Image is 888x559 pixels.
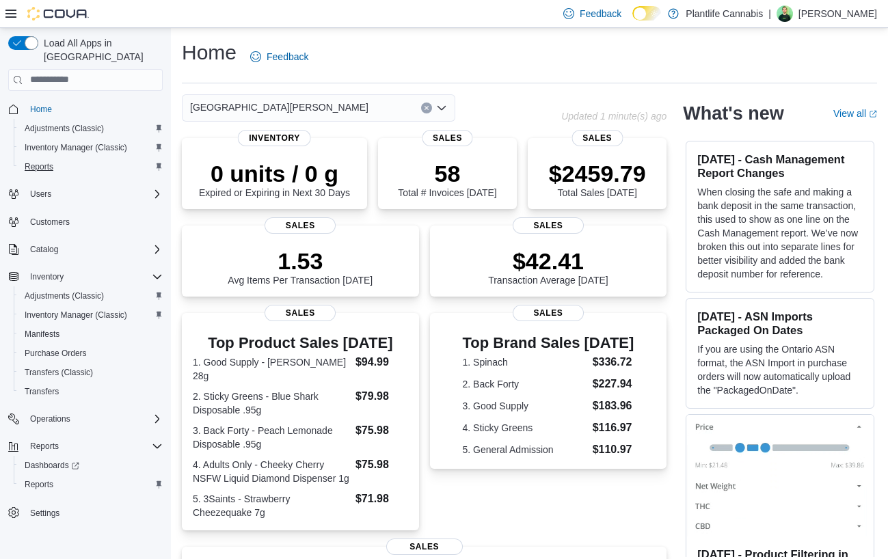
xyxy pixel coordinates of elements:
dt: 1. Spinach [463,355,587,369]
span: Sales [422,130,473,146]
span: Sales [386,538,463,555]
button: Purchase Orders [14,344,168,363]
span: Reports [25,479,53,490]
button: Catalog [25,241,64,258]
button: Adjustments (Classic) [14,286,168,305]
a: Reports [19,476,59,493]
span: Sales [513,217,584,234]
a: Feedback [245,43,314,70]
dt: 3. Back Forty - Peach Lemonade Disposable .95g [193,424,350,451]
a: Inventory Manager (Classic) [19,139,133,156]
span: Transfers [25,386,59,397]
button: Operations [25,411,76,427]
h3: Top Product Sales [DATE] [193,335,408,351]
img: Cova [27,7,89,21]
div: Avg Items Per Transaction [DATE] [228,247,373,286]
span: Customers [30,217,70,228]
button: Catalog [3,240,168,259]
dd: $227.94 [593,376,634,392]
p: 1.53 [228,247,373,275]
input: Dark Mode [632,6,661,21]
span: Catalog [30,244,58,255]
span: Adjustments (Classic) [19,120,163,137]
a: Transfers [19,383,64,400]
a: Manifests [19,326,65,342]
span: Feedback [580,7,621,21]
span: Reports [19,476,163,493]
span: Home [25,100,163,118]
span: Sales [513,305,584,321]
dt: 4. Adults Only - Cheeky Cherry NSFW Liquid Diamond Dispenser 1g [193,458,350,485]
a: Reports [19,159,59,175]
a: Adjustments (Classic) [19,120,109,137]
span: Dashboards [19,457,163,474]
dt: 2. Back Forty [463,377,587,391]
a: Transfers (Classic) [19,364,98,381]
p: 58 [398,160,496,187]
span: Adjustments (Classic) [19,288,163,304]
dd: $79.98 [355,388,408,405]
button: Inventory [3,267,168,286]
dt: 2. Sticky Greens - Blue Shark Disposable .95g [193,390,350,417]
button: Manifests [14,325,168,344]
dd: $116.97 [593,420,634,436]
h3: Top Brand Sales [DATE] [463,335,634,351]
div: Brad Christensen [777,5,793,22]
span: Operations [30,413,70,424]
dt: 5. General Admission [463,443,587,456]
span: Catalog [25,241,163,258]
span: Inventory [238,130,311,146]
div: Total # Invoices [DATE] [398,160,496,198]
dt: 3. Good Supply [463,399,587,413]
span: Home [30,104,52,115]
p: [PERSON_NAME] [798,5,877,22]
span: Purchase Orders [25,348,87,359]
span: Inventory [30,271,64,282]
p: 0 units / 0 g [199,160,350,187]
a: Settings [25,505,65,521]
span: Adjustments (Classic) [25,123,104,134]
p: Updated 1 minute(s) ago [561,111,667,122]
p: If you are using the Ontario ASN format, the ASN Import in purchase orders will now automatically... [697,342,863,397]
h3: [DATE] - Cash Management Report Changes [697,152,863,180]
dd: $71.98 [355,491,408,507]
p: $2459.79 [549,160,646,187]
button: Adjustments (Classic) [14,119,168,138]
p: When closing the safe and making a bank deposit in the same transaction, this used to show as one... [697,185,863,281]
dd: $94.99 [355,354,408,370]
p: $42.41 [488,247,608,275]
button: Open list of options [436,103,447,113]
span: Settings [30,508,59,519]
button: Reports [25,438,64,454]
button: Inventory Manager (Classic) [14,138,168,157]
span: Manifests [25,329,59,340]
span: Sales [571,130,623,146]
dt: 4. Sticky Greens [463,421,587,435]
span: Inventory Manager (Classic) [25,310,127,321]
dd: $336.72 [593,354,634,370]
span: Inventory Manager (Classic) [19,139,163,156]
span: Transfers [19,383,163,400]
span: Customers [25,213,163,230]
button: Operations [3,409,168,428]
h2: What's new [683,103,783,124]
span: Transfers (Classic) [19,364,163,381]
span: Reports [25,161,53,172]
span: Purchase Orders [19,345,163,362]
div: Transaction Average [DATE] [488,247,608,286]
div: Expired or Expiring in Next 30 Days [199,160,350,198]
dt: 1. Good Supply - [PERSON_NAME] 28g [193,355,350,383]
button: Reports [14,475,168,494]
button: Transfers [14,382,168,401]
span: Reports [30,441,59,452]
a: Dashboards [14,456,168,475]
span: Inventory [25,269,163,285]
a: Inventory Manager (Classic) [19,307,133,323]
span: Feedback [267,50,308,64]
span: Reports [25,438,163,454]
button: Users [3,185,168,204]
a: Purchase Orders [19,345,92,362]
span: Operations [25,411,163,427]
dd: $75.98 [355,456,408,473]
